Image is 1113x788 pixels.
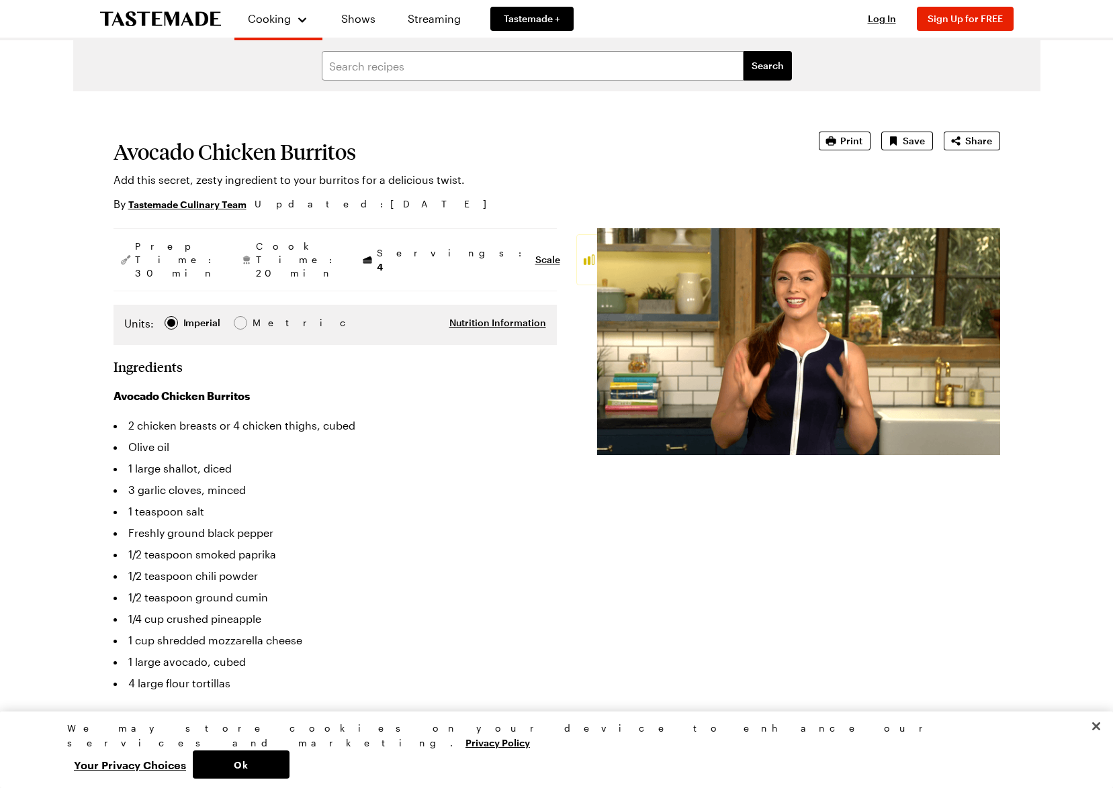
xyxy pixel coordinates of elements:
[114,544,557,565] li: 1/2 teaspoon smoked paprika
[535,253,560,266] button: Scale
[868,13,896,24] span: Log In
[114,458,557,479] li: 1 large shallot, diced
[377,246,529,274] span: Servings:
[193,750,290,779] button: Ok
[744,51,792,81] button: filters
[67,721,1034,779] div: Privacy
[114,608,557,630] li: 1/4 cup crushed pineapple
[255,197,500,211] span: Updated : [DATE]
[114,501,557,522] li: 1 teaspoon salt
[114,415,557,436] li: 2 chicken breasts or 4 chicken thighs, cubed
[183,315,222,330] span: Imperial
[114,651,557,673] li: 1 large avocado, cubed
[917,7,1014,31] button: Sign Up for FREE
[256,240,339,280] span: Cook Time: 20 min
[504,12,560,26] span: Tastemade +
[124,315,154,332] label: Units:
[100,11,221,27] a: To Tastemade Home Page
[114,358,183,375] h2: Ingredients
[114,522,557,544] li: Freshly ground black pepper
[114,140,781,164] h1: Avocado Chicken Burritos
[928,13,1003,24] span: Sign Up for FREE
[840,134,862,148] span: Print
[819,132,871,150] button: Print
[752,59,784,72] span: Search
[253,315,281,330] div: Metric
[322,51,744,81] input: Search recipes
[114,565,557,587] li: 1/2 teaspoon chili powder
[377,260,383,273] span: 4
[449,316,546,330] button: Nutrition Information
[135,240,218,280] span: Prep Time: 30 min
[114,172,781,188] p: Add this secret, zesty ingredient to your burritos for a delicious twist.
[183,315,220,330] div: Imperial
[248,12,291,25] span: Cooking
[114,479,557,501] li: 3 garlic cloves, minced
[248,5,309,32] button: Cooking
[965,134,992,148] span: Share
[114,388,557,404] h3: Avocado Chicken Burritos
[490,7,574,31] a: Tastemade +
[114,673,557,694] li: 4 large flour tortillas
[124,315,281,334] div: Imperial Metric
[1081,711,1111,741] button: Close
[881,132,933,150] button: Save recipe
[114,196,247,212] p: By
[67,750,193,779] button: Your Privacy Choices
[903,134,925,148] span: Save
[114,436,557,458] li: Olive oil
[128,197,247,211] a: Tastemade Culinary Team
[944,132,1000,150] button: Share
[114,630,557,651] li: 1 cup shredded mozzarella cheese
[465,736,530,748] a: More information about your privacy, opens in a new tab
[253,315,282,330] span: Metric
[114,587,557,608] li: 1/2 teaspoon ground cumin
[67,721,1034,750] div: We may store cookies on your device to enhance our services and marketing.
[855,12,909,26] button: Log In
